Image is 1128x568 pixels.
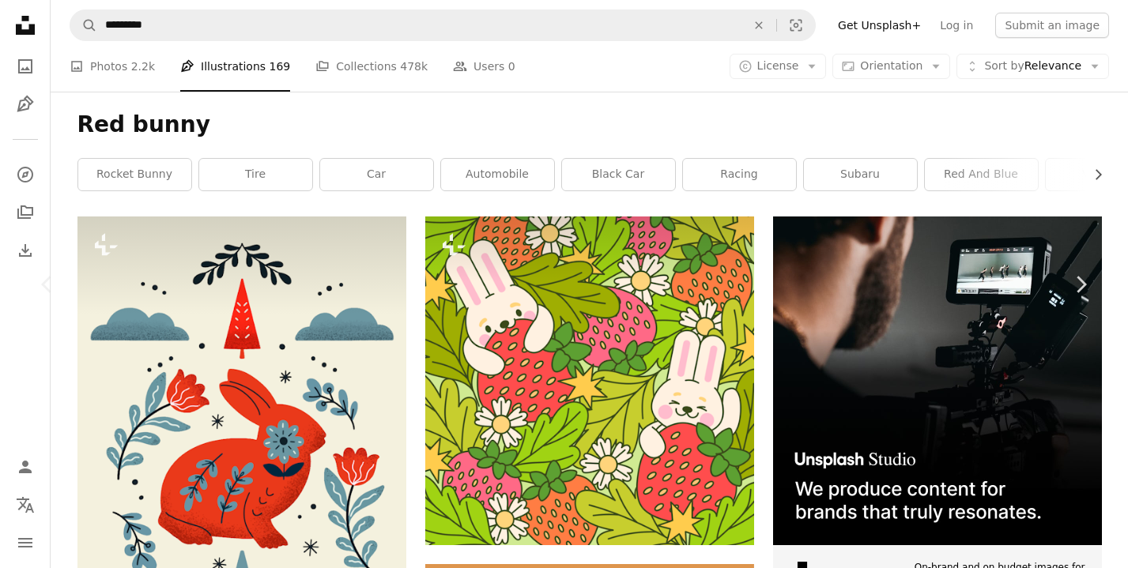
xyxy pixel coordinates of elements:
[70,10,97,40] button: Search Unsplash
[78,159,191,190] a: rocket bunny
[425,216,754,545] img: Bunnies happily gather around large strawberries.
[804,159,917,190] a: subaru
[131,58,155,75] span: 2.2k
[773,216,1102,545] img: file-1715652217532-464736461acbimage
[9,527,41,559] button: Menu
[1084,159,1102,190] button: scroll list to the right
[315,41,428,92] a: Collections 478k
[1033,209,1128,360] a: Next
[508,58,515,75] span: 0
[9,51,41,82] a: Photos
[832,54,950,79] button: Orientation
[77,111,1102,139] h1: Red bunny
[70,41,155,92] a: Photos 2.2k
[777,10,815,40] button: Visual search
[70,9,816,41] form: Find visuals sitewide
[741,10,776,40] button: Clear
[9,197,41,228] a: Collections
[683,159,796,190] a: racing
[562,159,675,190] a: black car
[930,13,983,38] a: Log in
[995,13,1109,38] button: Submit an image
[9,159,41,190] a: Explore
[9,451,41,483] a: Log in / Sign up
[77,455,406,469] a: Stylized red rabbit with floral folk art design.
[984,58,1081,74] span: Relevance
[453,41,515,92] a: Users 0
[9,489,41,521] button: Language
[860,59,922,72] span: Orientation
[320,159,433,190] a: car
[9,88,41,120] a: Illustrations
[925,159,1038,190] a: red and blue
[956,54,1109,79] button: Sort byRelevance
[984,59,1024,72] span: Sort by
[730,54,827,79] button: License
[441,159,554,190] a: automobile
[199,159,312,190] a: tire
[757,59,799,72] span: License
[400,58,428,75] span: 478k
[828,13,930,38] a: Get Unsplash+
[425,373,754,387] a: Bunnies happily gather around large strawberries.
